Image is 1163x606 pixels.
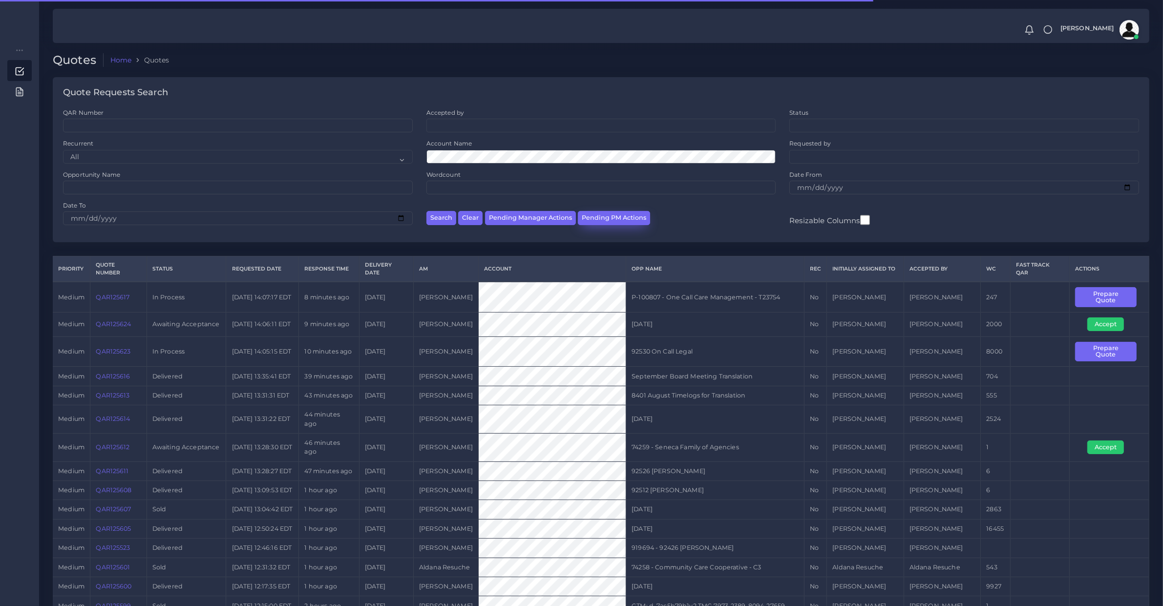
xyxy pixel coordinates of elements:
[485,211,576,225] button: Pending Manager Actions
[827,577,904,596] td: [PERSON_NAME]
[1075,347,1143,355] a: Prepare Quote
[63,201,86,209] label: Date To
[226,519,299,538] td: [DATE] 12:50:24 EDT
[147,519,226,538] td: Delivered
[904,461,981,481] td: [PERSON_NAME]
[981,558,1011,577] td: 543
[299,386,359,405] td: 43 minutes ago
[147,336,226,367] td: In Process
[804,577,826,596] td: No
[226,256,299,282] th: Requested Date
[226,558,299,577] td: [DATE] 12:31:32 EDT
[904,433,981,461] td: [PERSON_NAME]
[96,348,130,355] a: QAR125623
[299,481,359,500] td: 1 hour ago
[299,539,359,558] td: 1 hour ago
[359,433,413,461] td: [DATE]
[1056,20,1142,40] a: [PERSON_NAME]avatar
[804,500,826,519] td: No
[827,558,904,577] td: Aldana Resuche
[904,577,981,596] td: [PERSON_NAME]
[299,405,359,434] td: 44 minutes ago
[359,282,413,312] td: [DATE]
[147,500,226,519] td: Sold
[413,405,478,434] td: [PERSON_NAME]
[226,313,299,336] td: [DATE] 14:06:11 EDT
[626,386,804,405] td: 8401 August Timelogs for Translation
[226,481,299,500] td: [DATE] 13:09:53 EDT
[147,539,226,558] td: Delivered
[226,367,299,386] td: [DATE] 13:35:41 EDT
[359,461,413,481] td: [DATE]
[804,256,826,282] th: REC
[626,367,804,386] td: September Board Meeting Translation
[981,500,1011,519] td: 2863
[804,336,826,367] td: No
[626,405,804,434] td: [DATE]
[226,282,299,312] td: [DATE] 14:07:17 EDT
[981,367,1011,386] td: 704
[299,367,359,386] td: 39 minutes ago
[147,577,226,596] td: Delivered
[804,282,826,312] td: No
[359,367,413,386] td: [DATE]
[578,211,650,225] button: Pending PM Actions
[299,313,359,336] td: 9 minutes ago
[626,500,804,519] td: [DATE]
[1087,443,1131,451] a: Accept
[299,519,359,538] td: 1 hour ago
[147,256,226,282] th: Status
[58,373,85,380] span: medium
[904,500,981,519] td: [PERSON_NAME]
[1075,287,1137,307] button: Prepare Quote
[63,139,93,147] label: Recurrent
[981,282,1011,312] td: 247
[96,443,129,451] a: QAR125612
[110,55,132,65] a: Home
[96,392,129,399] a: QAR125613
[96,583,131,590] a: QAR125600
[804,313,826,336] td: No
[904,256,981,282] th: Accepted by
[413,336,478,367] td: [PERSON_NAME]
[904,558,981,577] td: Aldana Resuche
[1087,317,1124,331] button: Accept
[96,373,130,380] a: QAR125616
[96,415,130,422] a: QAR125614
[58,293,85,301] span: medium
[827,433,904,461] td: [PERSON_NAME]
[789,108,808,117] label: Status
[626,313,804,336] td: [DATE]
[1011,256,1069,282] th: Fast Track QAR
[981,405,1011,434] td: 2524
[413,433,478,461] td: [PERSON_NAME]
[1087,440,1124,454] button: Accept
[359,336,413,367] td: [DATE]
[804,558,826,577] td: No
[147,481,226,500] td: Delivered
[359,519,413,538] td: [DATE]
[359,313,413,336] td: [DATE]
[299,256,359,282] th: Response Time
[827,461,904,481] td: [PERSON_NAME]
[904,519,981,538] td: [PERSON_NAME]
[299,433,359,461] td: 46 minutes ago
[413,500,478,519] td: [PERSON_NAME]
[299,461,359,481] td: 47 minutes ago
[147,386,226,405] td: Delivered
[359,256,413,282] th: Delivery Date
[58,415,85,422] span: medium
[804,461,826,481] td: No
[804,405,826,434] td: No
[827,519,904,538] td: [PERSON_NAME]
[58,505,85,513] span: medium
[96,486,131,494] a: QAR125608
[413,367,478,386] td: [PERSON_NAME]
[804,519,826,538] td: No
[96,525,131,532] a: QAR125605
[58,564,85,571] span: medium
[626,256,804,282] th: Opp Name
[58,320,85,328] span: medium
[147,433,226,461] td: Awaiting Acceptance
[904,405,981,434] td: [PERSON_NAME]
